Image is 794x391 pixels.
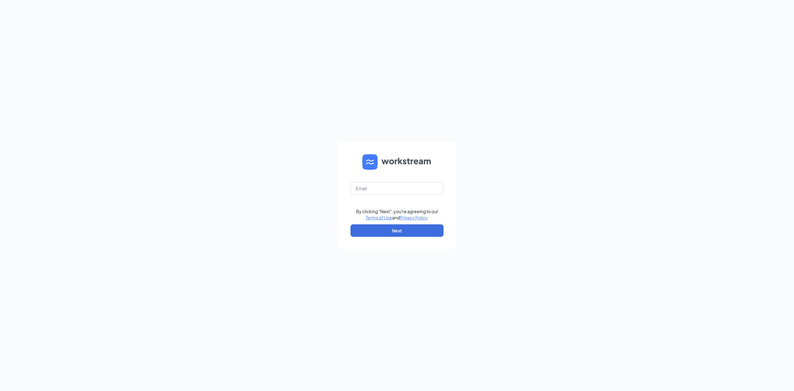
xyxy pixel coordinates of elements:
div: By clicking "Next", you're agreeing to our and . [356,208,438,221]
input: Email [350,182,444,195]
a: Privacy Policy [400,215,427,220]
img: WS logo and Workstream text [362,154,432,170]
button: Next [350,224,444,237]
a: Terms of Use [366,215,392,220]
